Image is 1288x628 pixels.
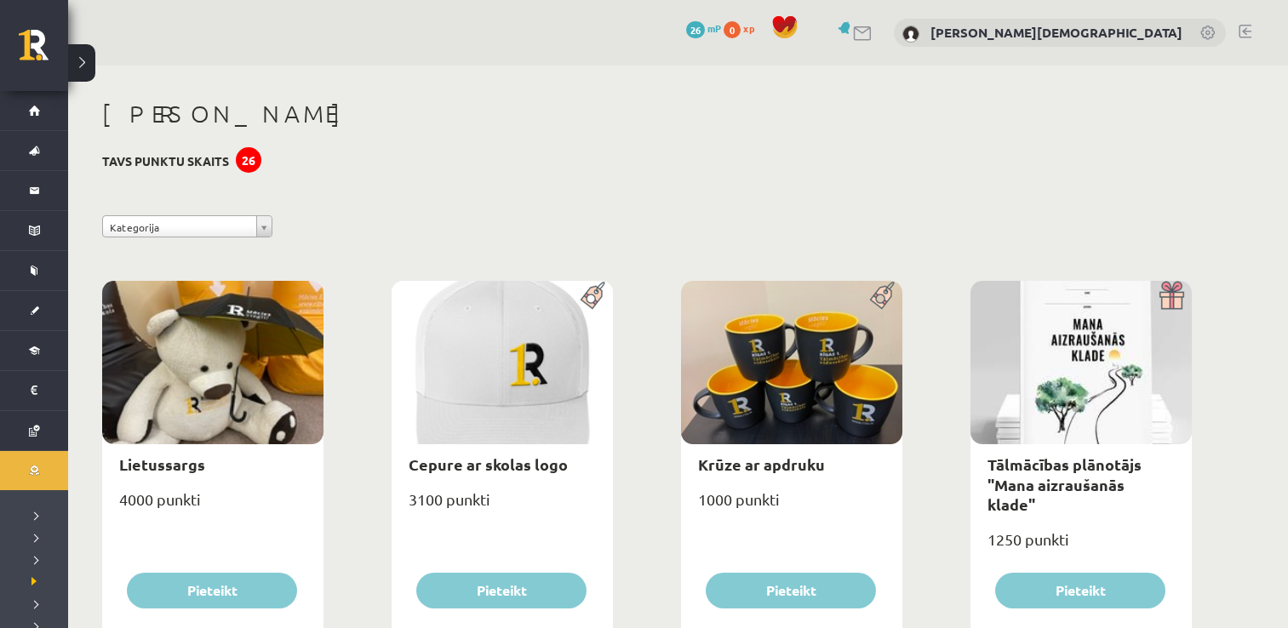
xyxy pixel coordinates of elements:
[409,454,568,474] a: Cepure ar skolas logo
[707,21,721,35] span: mP
[864,281,902,310] img: Populāra prece
[686,21,705,38] span: 26
[724,21,741,38] span: 0
[392,485,613,528] div: 3100 punkti
[686,21,721,35] a: 26 mP
[236,147,261,173] div: 26
[416,573,587,608] button: Pieteikt
[127,573,297,608] button: Pieteikt
[970,525,1192,568] div: 1250 punkti
[102,215,272,237] a: Kategorija
[19,30,68,72] a: Rīgas 1. Tālmācības vidusskola
[575,281,613,310] img: Populāra prece
[698,454,825,474] a: Krūze ar apdruku
[987,454,1142,514] a: Tālmācības plānotājs "Mana aizraušanās klade"
[902,26,919,43] img: Signija Jermacāne
[110,216,249,238] span: Kategorija
[681,485,902,528] div: 1000 punkti
[930,24,1182,41] a: [PERSON_NAME][DEMOGRAPHIC_DATA]
[706,573,876,608] button: Pieteikt
[995,573,1165,608] button: Pieteikt
[119,454,205,474] a: Lietussargs
[102,485,323,528] div: 4000 punkti
[102,100,1192,128] h1: [PERSON_NAME]
[1153,281,1192,310] img: Dāvana ar pārsteigumu
[724,21,763,35] a: 0 xp
[102,154,229,168] h3: Tavs punktu skaits
[743,21,754,35] span: xp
